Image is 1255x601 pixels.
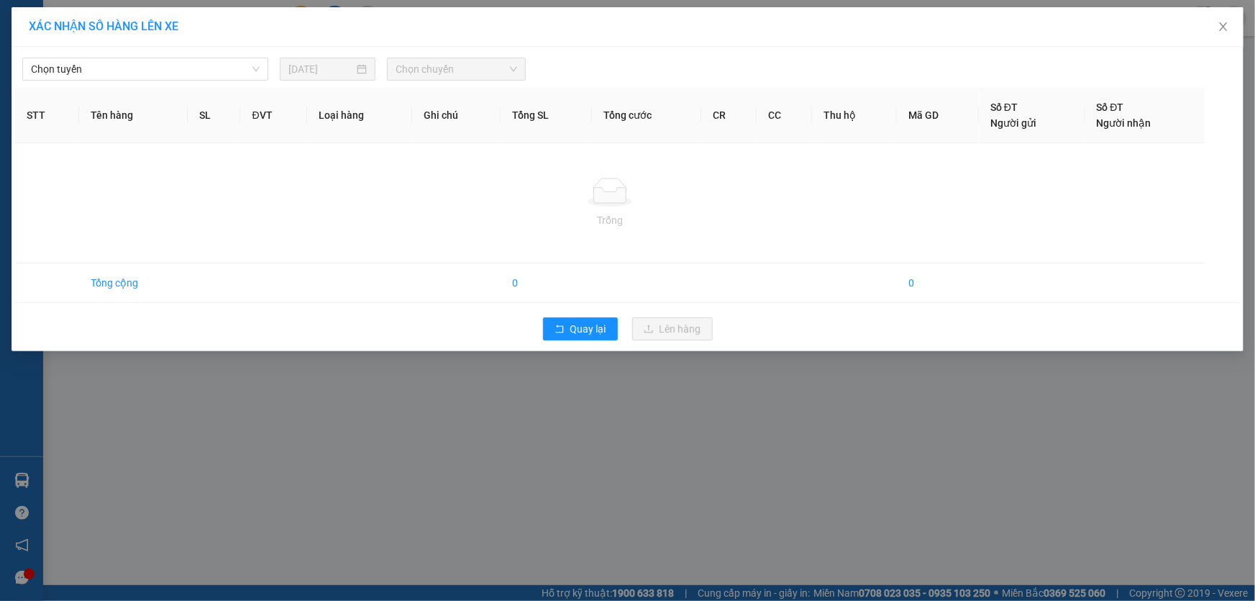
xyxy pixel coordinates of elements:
[1203,7,1243,48] button: Close
[7,7,209,35] li: Xe Khách THẮNG
[570,321,606,337] span: Quay lại
[412,88,501,143] th: Ghi chú
[7,7,58,58] img: logo.jpg
[701,88,757,143] th: CR
[29,19,178,33] span: XÁC NHẬN SỐ HÀNG LÊN XE
[757,88,812,143] th: CC
[1097,101,1124,113] span: Số ĐT
[288,61,354,77] input: 15/08/2025
[307,88,412,143] th: Loại hàng
[1097,117,1151,129] span: Người nhận
[79,263,188,303] td: Tổng cộng
[812,88,897,143] th: Thu hộ
[31,58,260,80] span: Chọn tuyến
[240,88,306,143] th: ĐVT
[555,324,565,335] span: rollback
[592,88,701,143] th: Tổng cước
[99,61,191,93] li: VP BX Đồng Tâm CM
[79,88,188,143] th: Tên hàng
[27,212,1193,228] div: Trống
[99,95,184,138] b: 168 Quản Lộ Phụng Hiệp, Khóm 1
[188,88,241,143] th: SL
[15,88,79,143] th: STT
[501,88,593,143] th: Tổng SL
[1218,21,1229,32] span: close
[897,263,979,303] td: 0
[501,263,593,303] td: 0
[897,88,979,143] th: Mã GD
[990,117,1036,129] span: Người gửi
[99,96,109,106] span: environment
[543,317,618,340] button: rollbackQuay lại
[396,58,517,80] span: Chọn chuyến
[990,101,1018,113] span: Số ĐT
[632,317,713,340] button: uploadLên hàng
[7,61,99,93] li: VP BX Miền Đông Mới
